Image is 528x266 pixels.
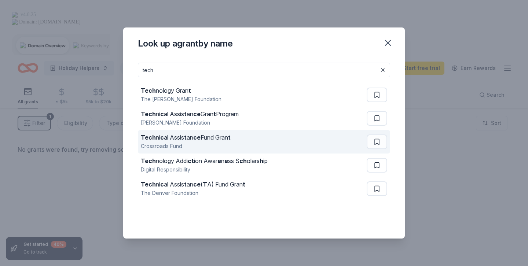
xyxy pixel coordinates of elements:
div: Domain: [DOMAIN_NAME] [19,19,81,25]
div: Domain Overview [28,43,66,48]
strong: ch [239,157,247,165]
strong: Tech [141,134,156,141]
div: v 4.0.25 [21,12,36,18]
strong: t [213,110,216,118]
strong: t [184,134,187,141]
div: ni al Assis an ( A) Fund Gran [141,180,245,189]
input: Search [138,63,390,77]
strong: c [160,134,164,141]
strong: e [217,157,221,165]
div: Digital Responsibility [141,165,268,174]
strong: e [224,157,228,165]
img: tab_keywords_by_traffic_grey.svg [73,43,79,48]
strong: Tech [141,181,156,188]
strong: ce [193,110,201,118]
strong: t [184,110,187,118]
strong: Tech [141,110,156,118]
img: logo_orange.svg [12,12,18,18]
div: [PERSON_NAME] Foundation [141,118,239,127]
img: tab_domain_overview_orange.svg [20,43,26,48]
strong: t [184,181,187,188]
strong: t [228,134,231,141]
div: nology Gran [141,86,221,95]
strong: T [203,181,207,188]
strong: ct [188,157,194,165]
strong: t [243,181,245,188]
div: ni al Assis an Gran Program [141,110,239,118]
strong: h [260,157,263,165]
div: The Denver Foundation [141,189,245,197]
div: Keywords by Traffic [81,43,124,48]
strong: c [160,181,164,188]
strong: c [160,110,164,118]
strong: ce [193,134,201,141]
div: nology Addi ion Awar n ss S olars ip [141,156,268,165]
div: The [PERSON_NAME] Foundation [141,95,221,104]
img: website_grey.svg [12,19,18,25]
strong: Tech [141,87,156,94]
div: Look up a grant by name [138,38,233,49]
div: Crossroads Fund [141,142,231,151]
strong: t [188,87,191,94]
strong: Tech [141,157,156,165]
div: ni al Assis an Fund Gran [141,133,231,142]
strong: ce [193,181,201,188]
